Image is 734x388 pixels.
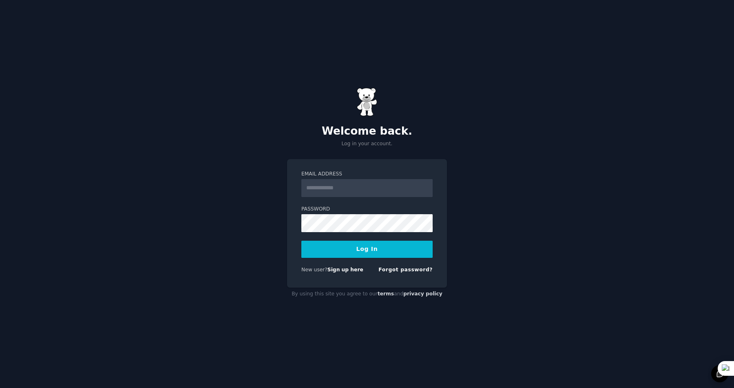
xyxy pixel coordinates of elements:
button: Log In [301,241,433,258]
a: terms [378,291,394,297]
div: By using this site you agree to our and [287,288,447,301]
a: privacy policy [403,291,442,297]
label: Email Address [301,171,433,178]
a: Forgot password? [378,267,433,273]
h2: Welcome back. [287,125,447,138]
a: Sign up here [327,267,363,273]
img: Gummy Bear [357,88,377,116]
span: New user? [301,267,327,273]
label: Password [301,206,433,213]
p: Log in your account. [287,140,447,148]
